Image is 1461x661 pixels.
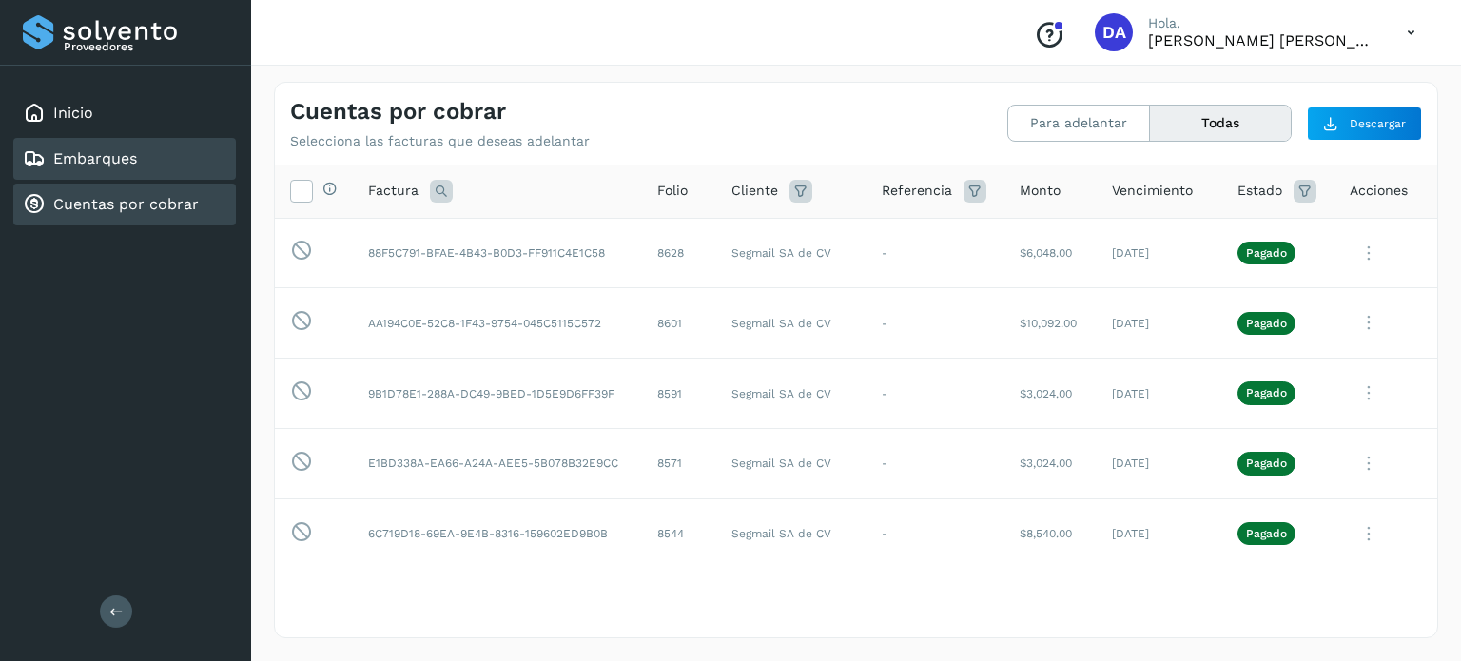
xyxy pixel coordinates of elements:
[1004,428,1096,498] td: $3,024.00
[1004,359,1096,429] td: $3,024.00
[13,138,236,180] div: Embarques
[1307,107,1422,141] button: Descargar
[867,218,1005,288] td: -
[642,428,716,498] td: 8571
[716,288,867,359] td: Segmail SA de CV
[882,181,952,201] span: Referencia
[368,181,419,201] span: Factura
[1246,527,1287,540] p: Pagado
[1246,386,1287,399] p: Pagado
[1350,181,1408,201] span: Acciones
[1112,181,1193,201] span: Vencimiento
[1237,181,1282,201] span: Estado
[657,181,688,201] span: Folio
[642,359,716,429] td: 8591
[53,195,199,213] a: Cuentas por cobrar
[716,428,867,498] td: Segmail SA de CV
[353,288,642,359] td: AA194C0E-52C8-1F43-9754-045C5115C572
[353,359,642,429] td: 9B1D78E1-288A-DC49-9BED-1D5E9D6FF39F
[13,184,236,225] div: Cuentas por cobrar
[290,98,506,126] h4: Cuentas por cobrar
[867,359,1005,429] td: -
[1097,218,1222,288] td: [DATE]
[1097,498,1222,569] td: [DATE]
[867,288,1005,359] td: -
[1246,457,1287,470] p: Pagado
[642,288,716,359] td: 8601
[1350,115,1406,132] span: Descargar
[1020,181,1061,201] span: Monto
[1148,31,1376,49] p: DIANA ARGELIA RUIZ CORTES
[716,498,867,569] td: Segmail SA de CV
[1246,317,1287,330] p: Pagado
[1148,15,1376,31] p: Hola,
[716,218,867,288] td: Segmail SA de CV
[290,133,590,149] p: Selecciona las facturas que deseas adelantar
[716,359,867,429] td: Segmail SA de CV
[53,104,93,122] a: Inicio
[1097,288,1222,359] td: [DATE]
[353,218,642,288] td: 88F5C791-BFAE-4B43-B0D3-FF911C4E1C58
[642,498,716,569] td: 8544
[1008,106,1150,141] button: Para adelantar
[1004,288,1096,359] td: $10,092.00
[1246,246,1287,260] p: Pagado
[1004,498,1096,569] td: $8,540.00
[353,428,642,498] td: E1BD338A-EA66-A24A-AEE5-5B078B32E9CC
[13,92,236,134] div: Inicio
[642,218,716,288] td: 8628
[1150,106,1291,141] button: Todas
[867,498,1005,569] td: -
[1097,359,1222,429] td: [DATE]
[353,498,642,569] td: 6C719D18-69EA-9E4B-8316-159602ED9B0B
[867,428,1005,498] td: -
[64,40,228,53] p: Proveedores
[731,181,778,201] span: Cliente
[1097,428,1222,498] td: [DATE]
[1004,218,1096,288] td: $6,048.00
[53,149,137,167] a: Embarques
